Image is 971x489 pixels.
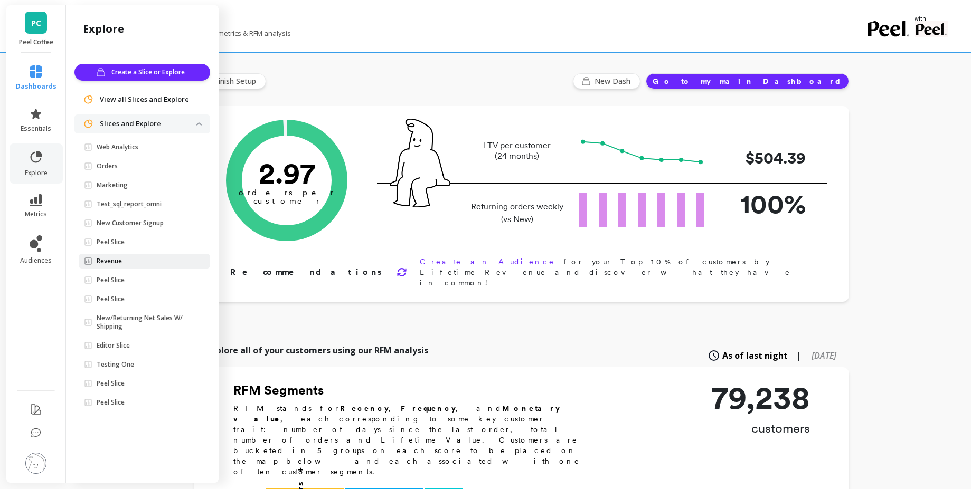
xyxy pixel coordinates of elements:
p: customers [711,420,810,437]
button: Create a Slice or Explore [74,64,210,81]
p: Peel Slice [97,276,125,284]
span: dashboards [16,82,56,91]
span: Create a Slice or Explore [111,67,188,78]
p: 79,238 [711,382,810,414]
p: Slices and Explore [100,119,196,129]
p: with [915,16,948,21]
span: essentials [21,124,51,133]
text: 2.97 [258,156,315,190]
span: audiences [20,256,52,265]
button: Finish Setup [194,73,266,89]
span: New Dash [595,76,634,87]
p: Web Analytics [97,143,138,151]
span: Finish Setup [214,76,259,87]
p: Peel Slice [97,398,125,407]
span: metrics [25,210,47,218]
button: Go to my main Dashboard [646,73,849,89]
p: LTV per customer (24 months) [468,140,567,161]
p: Peel Slice [97,238,125,246]
tspan: customer [253,196,320,206]
span: As of last night [722,349,788,362]
img: navigation item icon [83,119,93,129]
a: Create an Audience [420,257,555,266]
p: Marketing [97,181,128,189]
p: Recommendations [230,266,384,279]
p: Peel Coffee [17,38,55,46]
tspan: orders per [239,188,335,197]
img: pal seatted on line [390,119,450,207]
span: View all Slices and Explore [100,94,189,105]
span: PC [31,17,41,29]
h2: RFM Segments [233,382,592,399]
span: | [796,349,801,362]
p: New/Returning Net Sales W/ Shipping [97,314,196,331]
p: Orders [97,162,118,170]
b: Frequency [401,404,456,413]
img: down caret icon [196,122,202,126]
p: Test_sql_report_omni [97,200,162,208]
p: for your Top 10% of customers by Lifetime Revenue and discover what they have in common! [420,256,815,288]
p: Testing One [97,360,134,369]
p: 100% [721,184,806,224]
img: partner logo [915,21,948,37]
p: Peel Slice [97,379,125,388]
p: Peel Slice [97,295,125,303]
p: Editor Slice [97,341,130,350]
p: New Customer Signup [97,219,164,227]
span: explore [25,169,48,177]
img: navigation item icon [83,94,93,105]
h2: explore [83,22,124,36]
span: [DATE] [812,350,836,361]
p: Returning orders weekly (vs New) [468,200,567,226]
button: New Dash [573,73,640,89]
p: RFM stands for , , and , each corresponding to some key customer trait: number of days since the ... [233,403,592,477]
img: profile picture [25,453,46,474]
p: Revenue [97,257,122,265]
p: Explore all of your customers using our RFM analysis [207,344,428,357]
p: $504.39 [721,146,806,170]
b: Recency [340,404,389,413]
